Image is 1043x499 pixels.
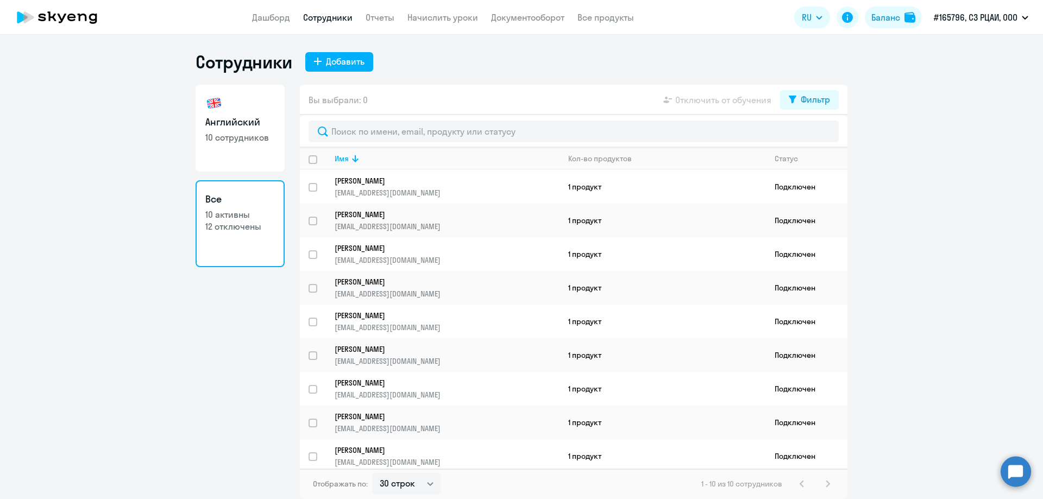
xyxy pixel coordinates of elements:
[335,390,559,400] p: [EMAIL_ADDRESS][DOMAIN_NAME]
[335,323,559,332] p: [EMAIL_ADDRESS][DOMAIN_NAME]
[205,94,223,112] img: english
[335,210,544,219] p: [PERSON_NAME]
[407,12,478,23] a: Начислить уроки
[335,154,559,163] div: Имя
[335,378,559,400] a: [PERSON_NAME][EMAIL_ADDRESS][DOMAIN_NAME]
[335,445,544,455] p: [PERSON_NAME]
[335,255,559,265] p: [EMAIL_ADDRESS][DOMAIN_NAME]
[335,344,544,354] p: [PERSON_NAME]
[335,412,544,421] p: [PERSON_NAME]
[326,55,365,68] div: Добавить
[335,457,559,467] p: [EMAIL_ADDRESS][DOMAIN_NAME]
[560,439,766,473] td: 1 продукт
[303,12,353,23] a: Сотрудники
[794,7,830,28] button: RU
[335,243,544,253] p: [PERSON_NAME]
[335,176,559,198] a: [PERSON_NAME][EMAIL_ADDRESS][DOMAIN_NAME]
[335,188,559,198] p: [EMAIL_ADDRESS][DOMAIN_NAME]
[766,439,847,473] td: Подключен
[196,51,292,73] h1: Сотрудники
[335,277,559,299] a: [PERSON_NAME][EMAIL_ADDRESS][DOMAIN_NAME]
[766,204,847,237] td: Подключен
[196,180,285,267] a: Все10 активны12 отключены
[335,154,349,163] div: Имя
[309,121,839,142] input: Поиск по имени, email, продукту или статусу
[205,131,275,143] p: 10 сотрудников
[366,12,394,23] a: Отчеты
[491,12,564,23] a: Документооборот
[560,237,766,271] td: 1 продукт
[335,243,559,265] a: [PERSON_NAME][EMAIL_ADDRESS][DOMAIN_NAME]
[335,176,544,186] p: [PERSON_NAME]
[335,378,544,388] p: [PERSON_NAME]
[335,277,544,287] p: [PERSON_NAME]
[205,209,275,220] p: 10 активны
[780,90,839,110] button: Фильтр
[335,424,559,433] p: [EMAIL_ADDRESS][DOMAIN_NAME]
[252,12,290,23] a: Дашборд
[205,115,275,129] h3: Английский
[205,220,275,232] p: 12 отключены
[766,372,847,406] td: Подключен
[801,93,830,106] div: Фильтр
[560,338,766,372] td: 1 продукт
[775,154,798,163] div: Статус
[701,479,782,489] span: 1 - 10 из 10 сотрудников
[335,222,559,231] p: [EMAIL_ADDRESS][DOMAIN_NAME]
[313,479,368,489] span: Отображать по:
[335,289,559,299] p: [EMAIL_ADDRESS][DOMAIN_NAME]
[766,170,847,204] td: Подключен
[775,154,847,163] div: Статус
[560,204,766,237] td: 1 продукт
[335,311,544,320] p: [PERSON_NAME]
[904,12,915,23] img: balance
[205,192,275,206] h3: Все
[577,12,634,23] a: Все продукты
[766,305,847,338] td: Подключен
[871,11,900,24] div: Баланс
[560,271,766,305] td: 1 продукт
[335,344,559,366] a: [PERSON_NAME][EMAIL_ADDRESS][DOMAIN_NAME]
[560,372,766,406] td: 1 продукт
[928,4,1034,30] button: #165796, СЗ РЦАИ, ООО
[766,406,847,439] td: Подключен
[309,93,368,106] span: Вы выбрали: 0
[196,85,285,172] a: Английский10 сотрудников
[766,237,847,271] td: Подключен
[335,311,559,332] a: [PERSON_NAME][EMAIL_ADDRESS][DOMAIN_NAME]
[766,338,847,372] td: Подключен
[560,170,766,204] td: 1 продукт
[335,412,559,433] a: [PERSON_NAME][EMAIL_ADDRESS][DOMAIN_NAME]
[335,356,559,366] p: [EMAIL_ADDRESS][DOMAIN_NAME]
[568,154,632,163] div: Кол-во продуктов
[802,11,812,24] span: RU
[568,154,765,163] div: Кол-во продуктов
[560,406,766,439] td: 1 продукт
[766,271,847,305] td: Подключен
[305,52,373,72] button: Добавить
[560,305,766,338] td: 1 продукт
[335,445,559,467] a: [PERSON_NAME][EMAIL_ADDRESS][DOMAIN_NAME]
[865,7,922,28] button: Балансbalance
[335,210,559,231] a: [PERSON_NAME][EMAIL_ADDRESS][DOMAIN_NAME]
[934,11,1017,24] p: #165796, СЗ РЦАИ, ООО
